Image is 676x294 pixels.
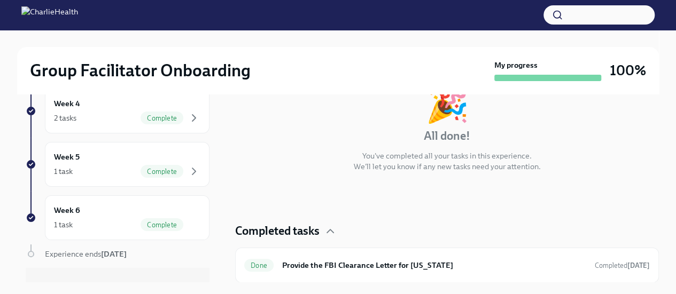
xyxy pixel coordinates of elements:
p: You've completed all your tasks in this experience. [362,150,532,161]
h3: 100% [610,61,646,80]
h6: Week 5 [54,151,80,163]
h2: Group Facilitator Onboarding [30,60,251,81]
div: 2 tasks [54,113,76,123]
h4: Completed tasks [235,223,320,239]
img: CharlieHealth [21,6,78,23]
h4: All done! [424,128,470,144]
span: September 10th, 2025 15:38 [595,260,650,271]
a: Week 61 taskComplete [26,195,209,240]
span: Experience ends [45,249,127,259]
div: 🎉 [425,86,469,122]
div: 1 task [54,166,73,177]
a: Week 42 tasksComplete [26,89,209,133]
strong: [DATE] [627,261,650,269]
span: Completed [595,261,650,269]
h6: Week 6 [54,204,80,216]
strong: [DATE] [101,249,127,259]
span: Complete [141,168,183,176]
div: Completed tasks [235,223,659,239]
h6: Provide the FBI Clearance Letter for [US_STATE] [282,259,586,271]
span: Complete [141,221,183,229]
strong: My progress [494,60,538,70]
div: 1 task [54,219,73,230]
span: Done [244,261,274,269]
a: Week 51 taskComplete [26,142,209,187]
a: DoneProvide the FBI Clearance Letter for [US_STATE]Completed[DATE] [244,257,650,274]
span: Complete [141,114,183,122]
p: We'll let you know if any new tasks need your attention. [354,161,541,172]
h6: Week 4 [54,98,80,109]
